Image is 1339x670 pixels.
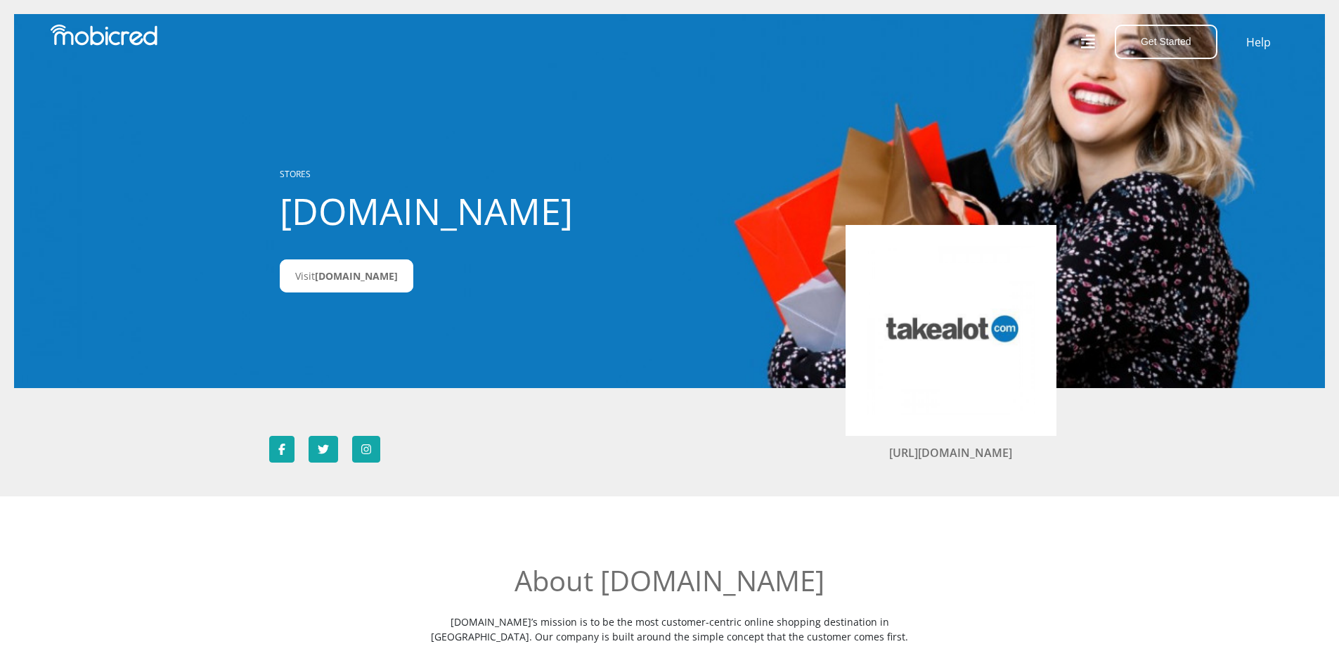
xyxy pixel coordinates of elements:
[889,445,1012,460] a: [URL][DOMAIN_NAME]
[315,269,398,283] span: [DOMAIN_NAME]
[309,436,338,463] a: Follow Takealot.com on Twitter
[51,25,157,46] img: Mobicred
[413,614,926,644] p: [DOMAIN_NAME]’s mission is to be the most customer-centric online shopping destination in [GEOGRA...
[352,436,380,463] a: Follow Takealot.com on Instagram
[280,168,311,180] a: STORES
[413,564,926,598] h2: About [DOMAIN_NAME]
[867,246,1035,415] img: Takealot.com
[269,436,295,463] a: Follow Takealot.com on Facebook
[280,259,413,292] a: Visit[DOMAIN_NAME]
[1115,25,1217,59] button: Get Started
[1246,33,1272,51] a: Help
[280,189,593,233] h1: [DOMAIN_NAME]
